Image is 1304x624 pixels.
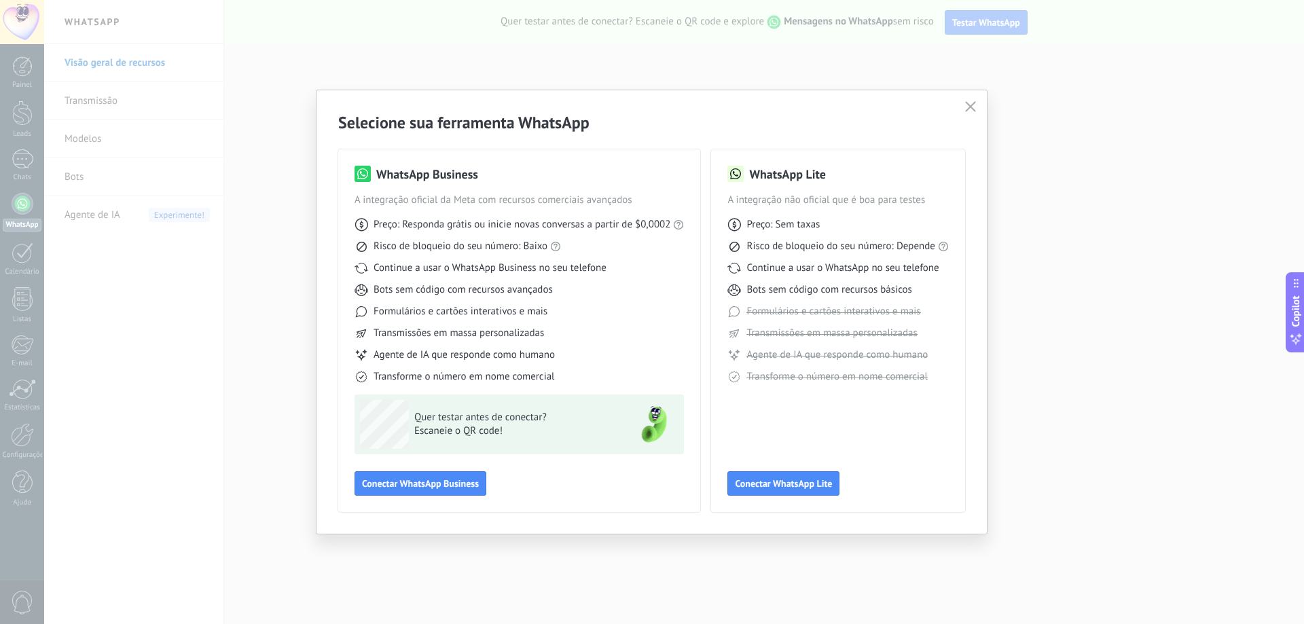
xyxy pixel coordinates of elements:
[727,471,839,496] button: Conectar WhatsApp Lite
[727,194,949,207] span: A integração não oficial que é boa para testes
[338,112,965,133] h2: Selecione sua ferramenta WhatsApp
[362,479,479,488] span: Conectar WhatsApp Business
[374,370,554,384] span: Transforme o número em nome comercial
[746,348,928,362] span: Agente de IA que responde como humano
[746,261,939,275] span: Continue a usar o WhatsApp no seu telefone
[749,166,825,183] h3: WhatsApp Lite
[374,305,547,318] span: Formulários e cartões interativos e mais
[414,411,613,424] span: Quer testar antes de conectar?
[414,424,613,438] span: Escaneie o QR code!
[374,240,547,253] span: Risco de bloqueio do seu número: Baixo
[374,283,553,297] span: Bots sem código com recursos avançados
[374,218,670,232] span: Preço: Responda grátis ou inicie novas conversas a partir de $0,0002
[355,471,486,496] button: Conectar WhatsApp Business
[374,327,544,340] span: Transmissões em massa personalizadas
[374,261,606,275] span: Continue a usar o WhatsApp Business no seu telefone
[376,166,478,183] h3: WhatsApp Business
[746,305,920,318] span: Formulários e cartões interativos e mais
[355,194,684,207] span: A integração oficial da Meta com recursos comerciais avançados
[1289,295,1303,327] span: Copilot
[746,283,911,297] span: Bots sem código com recursos básicos
[746,240,935,253] span: Risco de bloqueio do seu número: Depende
[735,479,832,488] span: Conectar WhatsApp Lite
[630,400,678,449] img: green-phone.png
[374,348,555,362] span: Agente de IA que responde como humano
[746,218,820,232] span: Preço: Sem taxas
[746,327,917,340] span: Transmissões em massa personalizadas
[746,370,927,384] span: Transforme o número em nome comercial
